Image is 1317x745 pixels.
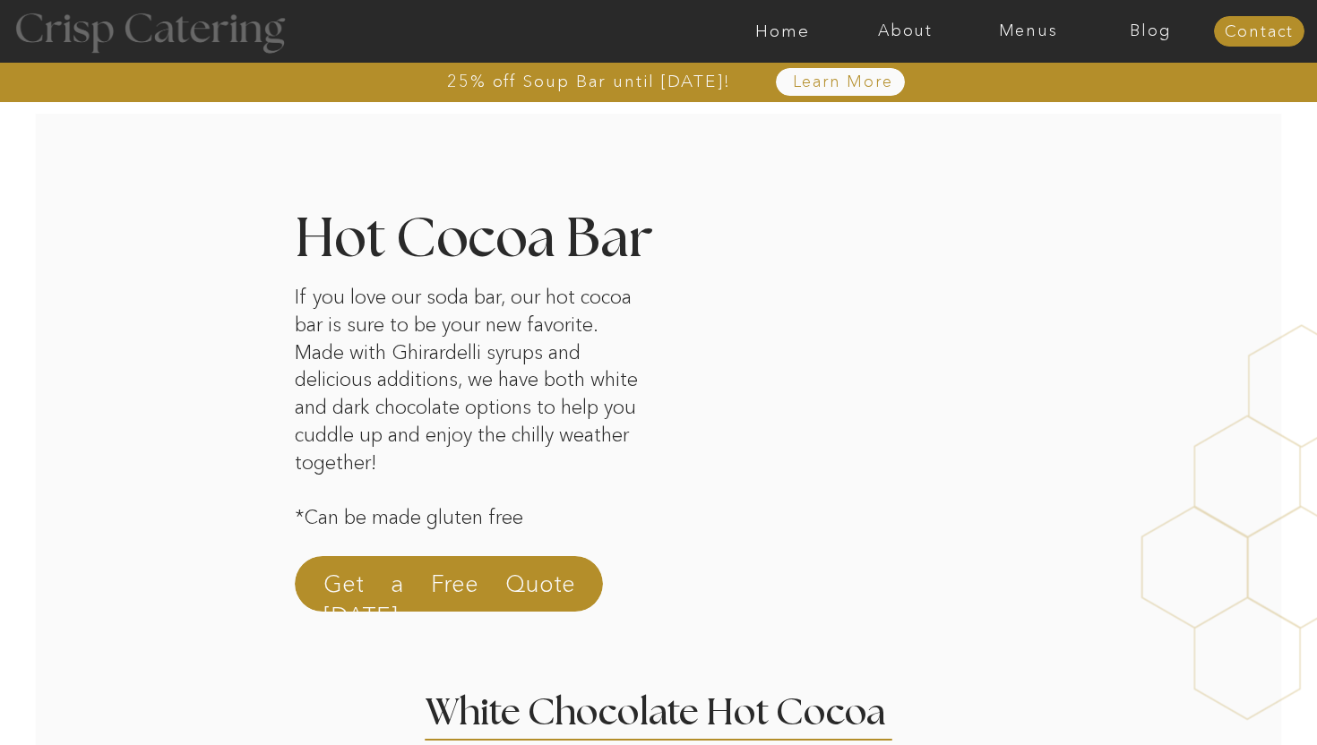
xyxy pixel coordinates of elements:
a: 25% off Soup Bar until [DATE]! [383,73,796,90]
a: Blog [1089,22,1212,40]
p: If you love our soda bar, our hot cocoa bar is sure to be your new favorite. Made with Ghirardell... [295,284,642,487]
a: Learn More [751,73,934,91]
a: Home [721,22,844,40]
a: Contact [1214,23,1304,41]
h3: White Chocolate Hot Cocoa [425,695,892,740]
h2: Hot Cocoa Bar [295,213,660,321]
a: About [844,22,967,40]
a: Get a Free Quote [DATE] [323,568,575,611]
a: Menus [967,22,1089,40]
